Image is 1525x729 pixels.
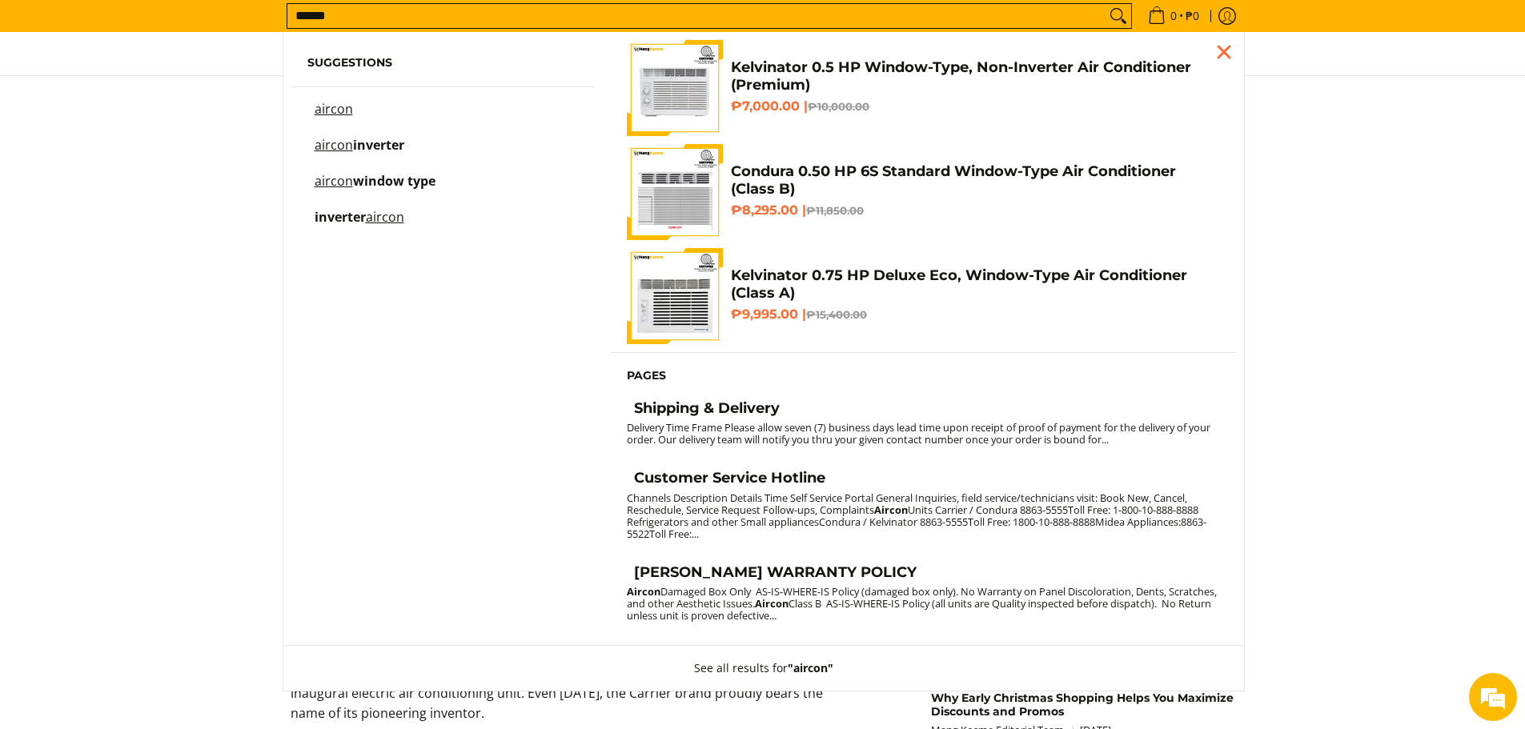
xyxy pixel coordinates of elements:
[315,103,353,131] p: aircon
[1183,10,1202,22] span: ₱0
[755,596,789,611] strong: Aircon
[627,369,1219,383] h6: Pages
[307,103,580,131] a: aircon
[731,266,1219,302] h4: Kelvinator 0.75 HP Deluxe Eco, Window-Type Air Conditioner (Class A)
[315,175,435,203] p: aircon window type
[307,56,580,70] h6: Suggestions
[627,469,1219,491] a: Customer Service Hotline
[806,308,867,321] del: ₱15,400.00
[806,204,864,217] del: ₱11,850.00
[788,660,833,675] strong: "aircon"
[315,211,404,239] p: inverter aircon
[1143,7,1204,25] span: •
[1168,10,1179,22] span: 0
[731,58,1219,94] h4: Kelvinator 0.5 HP Window-Type, Non-Inverter Air Conditioner (Premium)
[634,563,917,582] h4: [PERSON_NAME] WARRANTY POLICY
[315,139,404,167] p: aircon inverter
[263,8,301,46] div: Minimize live chat window
[307,211,580,239] a: inverter aircon
[808,100,869,113] del: ₱10,000.00
[307,175,580,203] a: aircon window type
[874,503,908,517] strong: Aircon
[315,172,353,190] mark: aircon
[731,98,1219,114] h6: ₱7,000.00 |
[627,144,1219,240] a: condura-wrac-6s-premium-mang-kosme Condura 0.50 HP 6S Standard Window-Type Air Conditioner (Class...
[731,306,1219,322] h6: ₱9,995.00 |
[678,646,849,691] button: See all results for"aircon"
[634,399,780,418] h4: Shipping & Delivery
[307,139,580,167] a: aircon inverter
[353,172,435,190] span: window type
[627,40,1219,136] a: Kelvinator 0.5 HP Window-Type, Non-Inverter Air Conditioner (Premium) Kelvinator 0.5 HP Window-Ty...
[627,491,1206,541] small: Channels Description Details Time Self Service Portal General Inquiries, field service/technician...
[315,208,366,226] span: inverter
[1212,40,1236,64] div: Close pop up
[34,202,279,363] span: We are offline. Please leave us a message.
[931,691,1234,719] a: Why Early Christmas Shopping Helps You Maximize Discounts and Promos
[8,437,305,493] textarea: Type your message and click 'Submit'
[1106,4,1131,28] button: Search
[315,100,353,118] mark: aircon
[731,202,1219,218] h6: ₱8,295.00 |
[366,208,404,226] mark: aircon
[627,144,723,240] img: condura-wrac-6s-premium-mang-kosme
[627,420,1210,447] small: Delivery Time Frame Please allow seven (7) business days lead time upon receipt of proof of payme...
[731,162,1219,198] h4: Condura 0.50 HP 6S Standard Window-Type Air Conditioner (Class B)
[315,136,353,154] mark: aircon
[353,136,404,154] span: inverter
[235,493,291,515] em: Submit
[627,248,1219,344] a: Kelvinator 0.75 HP Deluxe Eco, Window-Type Air Conditioner (Class A) Kelvinator 0.75 HP Deluxe Ec...
[627,248,723,344] img: Kelvinator 0.75 HP Deluxe Eco, Window-Type Air Conditioner (Class A)
[627,40,723,136] img: Kelvinator 0.5 HP Window-Type, Non-Inverter Air Conditioner (Premium)
[634,469,825,487] h4: Customer Service Hotline
[627,399,1219,422] a: Shipping & Delivery
[83,90,269,110] div: Leave a message
[627,563,1219,586] a: [PERSON_NAME] WARRANTY POLICY
[627,584,1217,623] small: Damaged Box Only AS-IS-WHERE-IS Policy (damaged box only). No Warranty on Panel Discoloration, De...
[627,584,660,599] strong: Aircon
